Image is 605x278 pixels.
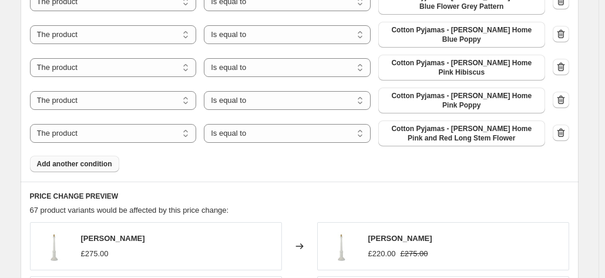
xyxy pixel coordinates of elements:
[81,234,145,243] span: [PERSON_NAME]
[385,58,538,77] span: Cotton Pyjamas - [PERSON_NAME] Home Pink Hibiscus
[368,234,432,243] span: [PERSON_NAME]
[368,248,396,260] div: £220.00
[401,248,428,260] strike: £275.00
[378,88,545,113] button: Cotton Pyjamas - Kelling Home Pink Poppy
[378,22,545,48] button: Cotton Pyjamas - Kelling Home Blue Poppy
[81,248,109,260] div: £275.00
[37,159,112,169] span: Add another condition
[385,124,538,143] span: Cotton Pyjamas - [PERSON_NAME] Home Pink and Red Long Stem Flower
[30,206,229,215] span: 67 product variants would be affected by this price change:
[378,120,545,146] button: Cotton Pyjamas - Kelling Home Pink and Red Long Stem Flower
[385,25,538,44] span: Cotton Pyjamas - [PERSON_NAME] Home Blue Poppy
[385,91,538,110] span: Cotton Pyjamas - [PERSON_NAME] Home Pink Poppy
[30,192,569,201] h6: PRICE CHANGE PREVIEW
[30,156,119,172] button: Add another condition
[324,229,359,264] img: Simon-Calico-Size_310afe63-6af2-47df-86b6-e3d38fdaa121_80x.jpg
[36,229,72,264] img: Simon-Calico-Size_310afe63-6af2-47df-86b6-e3d38fdaa121_80x.jpg
[378,55,545,81] button: Cotton Pyjamas - Kelling Home Pink Hibiscus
